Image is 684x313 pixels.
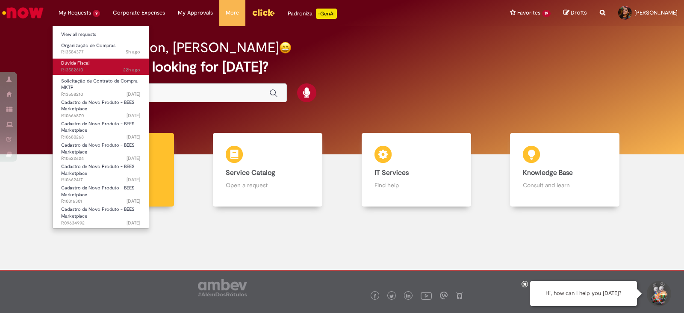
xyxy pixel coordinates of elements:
span: R10680268 [61,134,140,141]
a: Open R10680268 : Cadastro de Novo Produto - BEES Marketplace [53,119,149,138]
img: ServiceNow [1,4,45,21]
b: Knowledge Base [523,168,573,177]
time: 08/11/2023 16:50:04 [127,177,140,183]
span: R09634992 [61,220,140,227]
a: Open R10662417 : Cadastro de Novo Produto - BEES Marketplace [53,162,149,180]
div: Padroniza [288,9,337,19]
span: [DATE] [127,220,140,226]
span: Cadastro de Novo Produto - BEES Marketplace [61,206,135,219]
img: logo_footer_workplace.png [440,292,448,299]
a: Open R13584377 : Organização de Compras [53,41,149,57]
a: Open R10522624 : Cadastro de Novo Produto - BEES Marketplace [53,141,149,159]
h2: What are you looking for [DATE]? [66,59,618,74]
a: Open R13582610 : Dúvida Fiscal [53,59,149,74]
span: Cadastro de Novo Produto - BEES Marketplace [61,142,135,155]
img: logo_footer_ambev_rotulo_gray.png [198,279,247,296]
span: R10662417 [61,177,140,183]
span: R10522624 [61,155,140,162]
button: Start Support Conversation [646,281,671,307]
span: [DATE] [127,177,140,183]
span: Dúvida Fiscal [61,60,89,66]
p: +GenAi [316,9,337,19]
span: 22h ago [123,67,140,73]
img: logo_footer_linkedin.png [406,294,410,299]
ul: My Requests [52,26,149,229]
span: R13582610 [61,67,140,74]
a: Open R10666870 : Cadastro de Novo Produto - BEES Marketplace [53,98,149,116]
img: logo_footer_facebook.png [373,294,377,298]
span: Cadastro de Novo Produto - BEES Marketplace [61,163,135,177]
span: Corporate Expenses [113,9,165,17]
img: logo_footer_youtube.png [421,290,432,301]
span: More [226,9,239,17]
span: My Approvals [178,9,213,17]
span: R13558210 [61,91,140,98]
a: Clear up doubts Clear up doubts with Lupi Assist and Gen AI [45,133,194,207]
p: Find help [374,181,458,189]
span: 9 [93,10,100,17]
span: [DATE] [127,112,140,119]
span: Cadastro de Novo Produto - BEES Marketplace [61,121,135,134]
time: 27/11/2023 14:54:33 [127,112,140,119]
span: Organização de Compras [61,42,115,49]
time: 23/09/2025 10:40:24 [127,91,140,97]
span: Drafts [571,9,587,17]
span: 19 [542,10,551,17]
a: IT Services Find help [342,133,491,207]
span: R10666870 [61,112,140,119]
time: 13/03/2023 16:44:21 [127,220,140,226]
a: Open R09634992 : Cadastro de Novo Produto - BEES Marketplace [53,205,149,223]
span: 5h ago [126,49,140,55]
p: Open a request [226,181,310,189]
b: IT Services [374,168,409,177]
a: View all requests [53,30,149,39]
time: 30/09/2025 16:03:57 [123,67,140,73]
span: My Requests [59,9,91,17]
a: Service Catalog Open a request [194,133,342,207]
span: Cadastro de Novo Produto - BEES Marketplace [61,99,135,112]
div: Hi, how can I help you [DATE]? [530,281,637,306]
a: Drafts [563,9,587,17]
span: [DATE] [127,198,140,204]
span: [PERSON_NAME] [634,9,678,16]
span: [DATE] [127,134,140,140]
img: logo_footer_twitter.png [389,294,394,298]
time: 09/11/2023 16:29:15 [127,155,140,162]
time: 09/11/2023 16:37:20 [127,134,140,140]
img: logo_footer_naosei.png [456,292,463,299]
p: Consult and learn [523,181,607,189]
a: Knowledge Base Consult and learn [491,133,640,207]
span: Favorites [517,9,540,17]
span: R10316301 [61,198,140,205]
span: Solicitação de Contrato de Compra MKTP [61,78,138,91]
b: Service Catalog [226,168,275,177]
img: click_logo_yellow_360x200.png [252,6,275,19]
img: happy-face.png [279,41,292,54]
time: 01/10/2025 09:14:47 [126,49,140,55]
a: Open R10316301 : Cadastro de Novo Produto - BEES Marketplace [53,183,149,202]
a: Open R13558210 : Solicitação de Contrato de Compra MKTP [53,77,149,95]
h2: Good afternoon, [PERSON_NAME] [66,40,279,55]
span: R13584377 [61,49,140,56]
span: [DATE] [127,155,140,162]
span: [DATE] [127,91,140,97]
span: Cadastro de Novo Produto - BEES Marketplace [61,185,135,198]
time: 16/08/2023 17:45:32 [127,198,140,204]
